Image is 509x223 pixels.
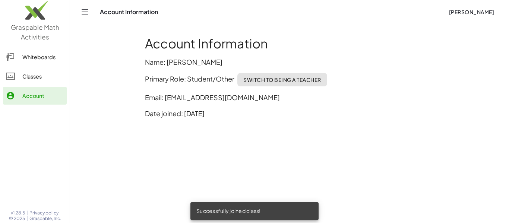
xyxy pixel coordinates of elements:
span: [PERSON_NAME] [449,9,494,15]
div: Classes [22,72,64,81]
a: Privacy policy [29,210,61,216]
p: Primary Role: Student/Other [145,73,434,86]
p: Email: [EMAIL_ADDRESS][DOMAIN_NAME] [145,92,434,102]
div: Whiteboards [22,52,64,61]
span: © 2025 [9,216,25,222]
p: Date joined: [DATE] [145,108,434,118]
button: [PERSON_NAME] [443,5,500,19]
span: Switch to being a Teacher [243,76,321,83]
span: Graspable Math Activities [11,23,59,41]
div: Successfully joined class! [190,202,319,220]
button: Toggle navigation [79,6,91,18]
a: Whiteboards [3,48,67,66]
p: Name: [PERSON_NAME] [145,57,434,67]
span: Graspable, Inc. [29,216,61,222]
div: Account [22,91,64,100]
h1: Account Information [145,36,434,51]
span: | [26,210,28,216]
a: Account [3,87,67,105]
span: v1.28.5 [11,210,25,216]
a: Classes [3,67,67,85]
button: Switch to being a Teacher [237,73,327,86]
span: | [26,216,28,222]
